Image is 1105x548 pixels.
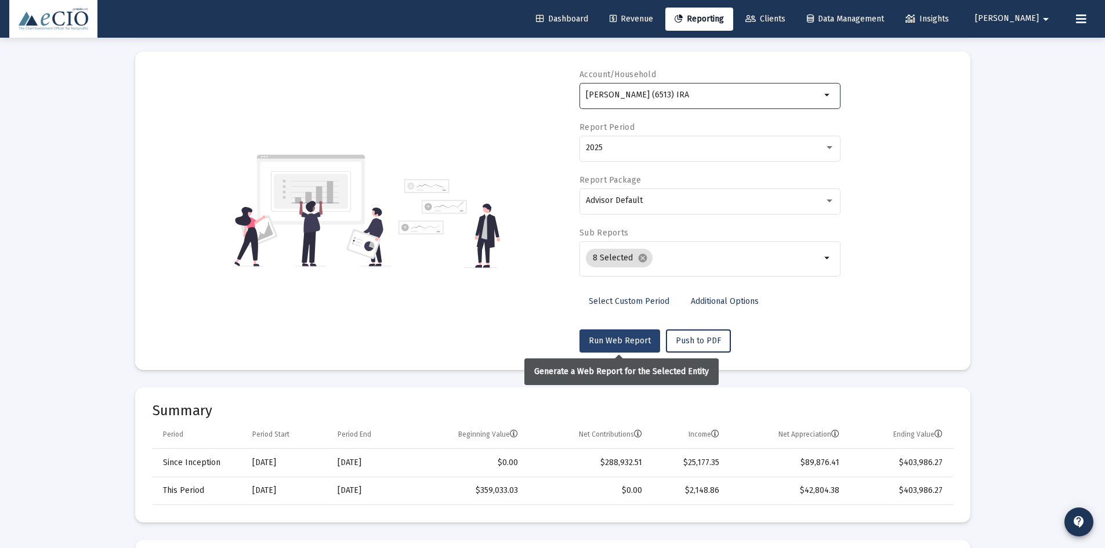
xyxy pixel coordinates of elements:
td: $42,804.38 [727,477,847,505]
div: [DATE] [338,485,402,496]
td: Column Period [153,421,244,449]
td: $288,932.51 [526,449,650,477]
div: Ending Value [893,430,943,439]
div: [DATE] [252,485,321,496]
button: [PERSON_NAME] [961,7,1067,30]
div: [DATE] [338,457,402,469]
span: Dashboard [536,14,588,24]
a: Dashboard [527,8,597,31]
td: Column Income [650,421,727,449]
td: Column Net Appreciation [727,421,847,449]
input: Search or select an account or household [586,90,821,100]
td: Column Period Start [244,421,329,449]
td: Column Beginning Value [410,421,526,449]
label: Sub Reports [579,228,628,238]
img: reporting-alt [398,179,500,268]
div: Period End [338,430,371,439]
div: [DATE] [252,457,321,469]
span: 2025 [586,143,603,153]
td: $0.00 [526,477,650,505]
a: Reporting [665,8,733,31]
td: Since Inception [153,449,244,477]
mat-chip: 8 Selected [586,249,653,267]
span: Select Custom Period [589,296,669,306]
td: $89,876.41 [727,449,847,477]
a: Clients [736,8,795,31]
span: Data Management [807,14,884,24]
button: Run Web Report [579,329,660,353]
td: $2,148.86 [650,477,727,505]
a: Insights [896,8,958,31]
label: Report Package [579,175,641,185]
span: [PERSON_NAME] [975,14,1039,24]
td: $359,033.03 [410,477,526,505]
span: Insights [905,14,949,24]
mat-icon: cancel [637,253,648,263]
td: $0.00 [410,449,526,477]
div: Data grid [153,421,953,505]
td: Column Ending Value [847,421,952,449]
td: $25,177.35 [650,449,727,477]
div: Net Appreciation [778,430,839,439]
a: Revenue [600,8,662,31]
button: Push to PDF [666,329,731,353]
span: Additional Options [691,296,759,306]
span: Revenue [610,14,653,24]
div: Beginning Value [458,430,518,439]
span: Advisor Default [586,195,643,205]
td: $403,986.27 [847,449,952,477]
img: Dashboard [18,8,89,31]
mat-chip-list: Selection [586,246,821,270]
mat-icon: arrow_drop_down [821,88,835,102]
span: Push to PDF [676,336,721,346]
img: reporting [232,153,392,268]
td: $403,986.27 [847,477,952,505]
mat-icon: contact_support [1072,515,1086,529]
label: Account/Household [579,70,656,79]
label: Report Period [579,122,635,132]
mat-card-title: Summary [153,405,953,416]
span: Clients [745,14,785,24]
div: Period Start [252,430,289,439]
div: Income [689,430,719,439]
td: Column Period End [329,421,410,449]
div: Net Contributions [579,430,642,439]
span: Run Web Report [589,336,651,346]
mat-icon: arrow_drop_down [821,251,835,265]
a: Data Management [798,8,893,31]
mat-icon: arrow_drop_down [1039,8,1053,31]
td: Column Net Contributions [526,421,650,449]
td: This Period [153,477,244,505]
span: Reporting [675,14,724,24]
div: Period [163,430,183,439]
